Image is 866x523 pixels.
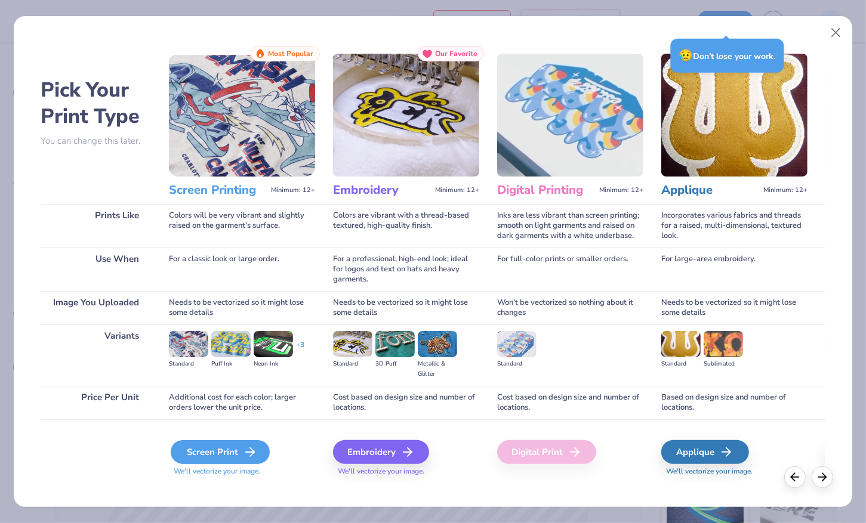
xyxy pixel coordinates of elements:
h3: Applique [661,182,759,198]
img: Neon Ink [254,331,293,357]
div: Price Per Unit [41,386,151,419]
h2: Pick Your Print Type [41,77,151,129]
h3: Embroidery [333,182,430,198]
img: Sublimated [704,331,743,357]
div: Don’t lose your work. [671,39,784,73]
img: Puff Ink [211,331,251,357]
div: Colors are vibrant with a thread-based textured, high-quality finish. [333,204,479,247]
span: Minimum: 12+ [763,186,808,194]
div: Metallic & Glitter [418,359,457,379]
div: Won't be vectorized so nothing about it changes [497,291,643,324]
h3: Screen Printing [169,182,266,198]
img: Standard [497,331,537,357]
div: Direct-to-film [825,359,865,369]
h3: Digital Printing [497,182,594,198]
div: Use When [41,247,151,291]
div: Inks are less vibrant than screen printing; smooth on light garments and raised on dark garments ... [497,204,643,247]
div: Prints Like [41,204,151,247]
img: 3D Puff [375,331,415,357]
div: For full-color prints or smaller orders. [497,247,643,291]
span: Most Popular [268,49,313,58]
div: Puff Ink [211,359,251,369]
div: Image You Uploaded [41,291,151,324]
div: Neon Ink [254,359,293,369]
span: We'll vectorize your image. [661,466,808,476]
img: Screen Printing [169,54,315,177]
div: Cost based on design size and number of locations. [333,386,479,419]
img: Digital Printing [497,54,643,177]
div: Screen Print [171,440,270,464]
div: Applique [661,440,749,464]
div: Standard [661,359,701,369]
div: For a professional, high-end look; ideal for logos and text on hats and heavy garments. [333,247,479,291]
div: Needs to be vectorized so it might lose some details [333,291,479,324]
span: Minimum: 12+ [435,186,479,194]
div: 3D Puff [375,359,415,369]
div: Cost based on design size and number of locations. [497,386,643,419]
span: Our Favorite [435,49,477,58]
div: Standard [169,359,208,369]
span: We'll vectorize your image. [169,466,315,476]
div: For a classic look or large order. [169,247,315,291]
div: Needs to be vectorized so it might lose some details [169,291,315,324]
span: We'll vectorize your image. [333,466,479,476]
div: Standard [497,359,537,369]
div: Standard [333,359,372,369]
img: Standard [333,331,372,357]
div: Variants [41,324,151,386]
span: Minimum: 12+ [599,186,643,194]
p: You can change this later. [41,136,151,146]
div: Additional cost for each color; larger orders lower the unit price. [169,386,315,419]
div: Embroidery [333,440,429,464]
div: Incorporates various fabrics and threads for a raised, multi-dimensional, textured look. [661,204,808,247]
img: Standard [169,331,208,357]
div: For large-area embroidery. [661,247,808,291]
div: Needs to be vectorized so it might lose some details [661,291,808,324]
img: Embroidery [333,54,479,177]
div: Colors will be very vibrant and slightly raised on the garment's surface. [169,204,315,247]
img: Metallic & Glitter [418,331,457,357]
div: Sublimated [704,359,743,369]
img: Direct-to-film [825,331,865,357]
span: Minimum: 12+ [271,186,315,194]
span: 😥 [679,48,694,63]
div: + 3 [296,340,304,360]
img: Standard [661,331,701,357]
img: Applique [661,54,808,177]
div: Digital Print [497,440,596,464]
button: Close [825,21,847,44]
div: Based on design size and number of locations. [661,386,808,419]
